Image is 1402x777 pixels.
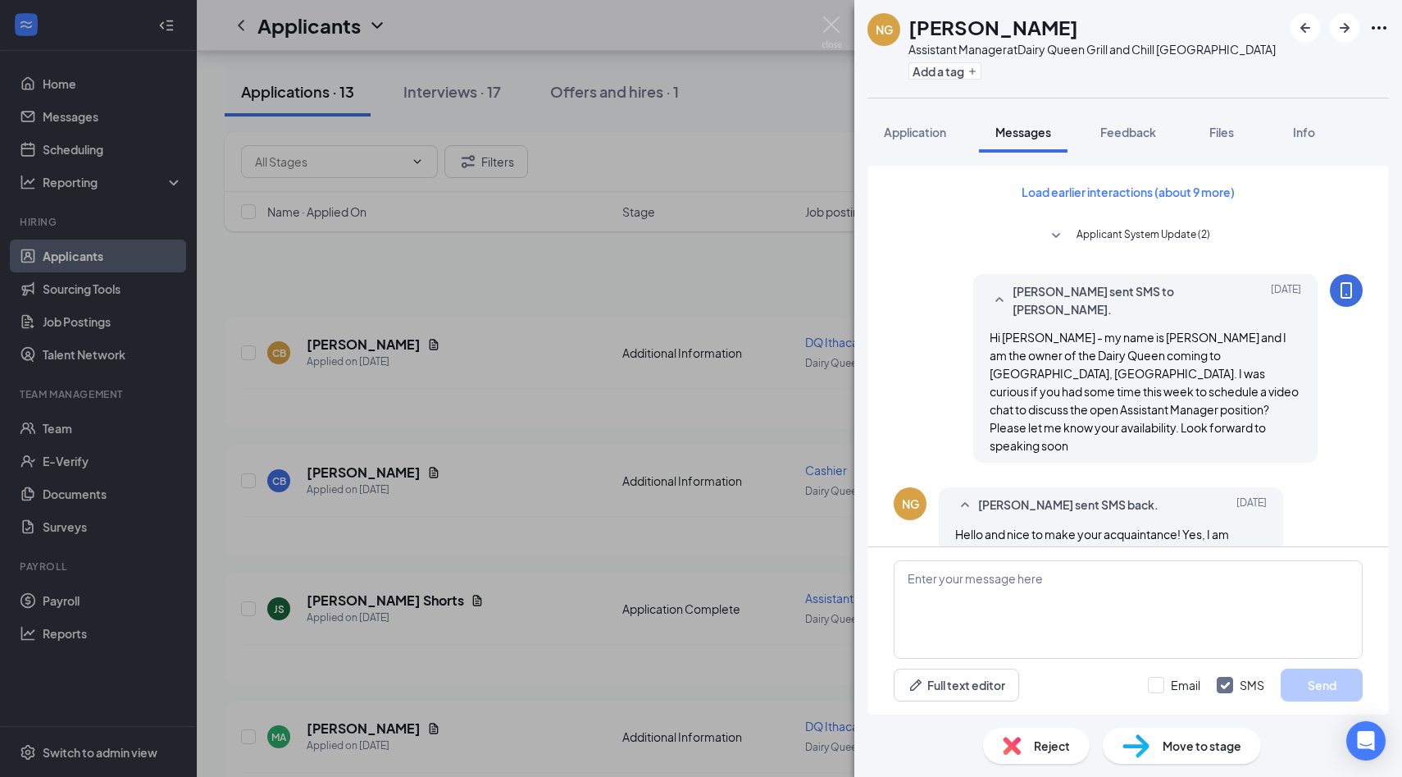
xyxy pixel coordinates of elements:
[1346,721,1386,761] div: Open Intercom Messenger
[1293,125,1315,139] span: Info
[894,669,1019,702] button: Full text editorPen
[990,290,1009,310] svg: SmallChevronUp
[978,496,1158,515] span: [PERSON_NAME] sent SMS back.
[884,125,946,139] span: Application
[1046,226,1066,246] svg: SmallChevronDown
[908,62,981,80] button: PlusAdd a tag
[1336,281,1356,300] svg: MobileSms
[1236,496,1267,515] span: [DATE]
[990,330,1299,453] span: Hi [PERSON_NAME] - my name is [PERSON_NAME] and I am the owner of the Dairy Queen coming to [GEOG...
[955,527,1234,578] span: Hello and nice to make your acquaintance! Yes, I am available this week for a video chat intervie...
[908,13,1078,41] h1: [PERSON_NAME]
[902,496,919,512] div: NG
[908,41,1276,57] div: Assistant Manager at Dairy Queen Grill and Chill [GEOGRAPHIC_DATA]
[1335,18,1354,38] svg: ArrowRight
[995,125,1051,139] span: Messages
[1034,737,1070,755] span: Reject
[1330,13,1359,43] button: ArrowRight
[1046,226,1210,246] button: SmallChevronDownApplicant System Update (2)
[1295,18,1315,38] svg: ArrowLeftNew
[1369,18,1389,38] svg: Ellipses
[1008,179,1249,205] button: Load earlier interactions (about 9 more)
[1013,282,1227,318] span: [PERSON_NAME] sent SMS to [PERSON_NAME].
[1163,737,1241,755] span: Move to stage
[1209,125,1234,139] span: Files
[908,677,924,693] svg: Pen
[1100,125,1156,139] span: Feedback
[876,21,893,38] div: NG
[1077,226,1210,246] span: Applicant System Update (2)
[967,66,977,76] svg: Plus
[955,496,975,515] svg: SmallChevronUp
[1281,669,1363,702] button: Send
[1290,13,1320,43] button: ArrowLeftNew
[1271,282,1301,318] span: [DATE]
